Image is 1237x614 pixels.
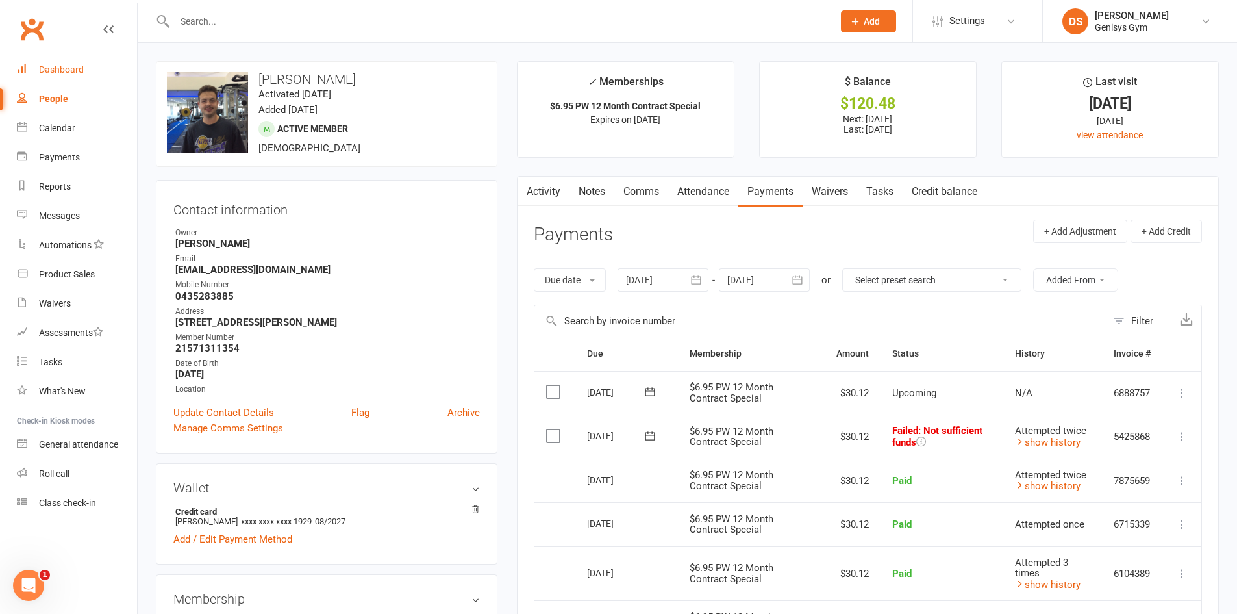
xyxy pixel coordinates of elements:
h3: [PERSON_NAME] [167,72,486,86]
div: Roll call [39,468,69,479]
a: Payments [738,177,803,207]
span: Attempted 3 times [1015,557,1068,580]
a: Flag [351,405,369,420]
h3: Membership [173,592,480,606]
div: Assessments [39,327,103,338]
span: 1 [40,570,50,580]
a: Reports [17,172,137,201]
time: Activated [DATE] [258,88,331,100]
a: Class kiosk mode [17,489,137,518]
a: Calendar [17,114,137,143]
div: Product Sales [39,269,95,279]
a: show history [1015,480,1081,492]
span: Expires on [DATE] [590,114,660,125]
input: Search by invoice number [534,305,1106,337]
div: Payments [39,152,80,162]
span: Failed [892,425,982,448]
span: Attempted twice [1015,469,1086,481]
th: Due [575,337,678,370]
th: Amount [825,337,881,370]
div: [DATE] [1014,114,1206,128]
button: + Add Adjustment [1033,220,1127,243]
a: Automations [17,231,137,260]
i: ✓ [588,76,596,88]
a: Waivers [803,177,857,207]
a: show history [1015,579,1081,591]
div: Memberships [588,73,664,97]
strong: [PERSON_NAME] [175,238,480,249]
div: [DATE] [1014,97,1206,110]
div: [DATE] [587,426,647,446]
span: Upcoming [892,387,936,399]
td: 6715339 [1102,502,1162,546]
div: [DATE] [587,382,647,402]
td: $30.12 [825,546,881,601]
a: Archive [447,405,480,420]
span: $6.95 PW 12 Month Contract Special [690,513,773,536]
input: Search... [171,12,824,31]
td: $30.12 [825,459,881,503]
a: Tasks [857,177,903,207]
h3: Contact information [173,198,480,217]
strong: [DATE] [175,368,480,380]
span: xxxx xxxx xxxx 1929 [241,517,312,526]
div: People [39,94,68,104]
span: : Not sufficient funds [892,425,982,448]
h3: Wallet [173,481,480,495]
button: Added From [1033,268,1118,292]
h3: Payments [534,225,613,245]
th: Status [881,337,1003,370]
a: Tasks [17,348,137,377]
span: $6.95 PW 12 Month Contract Special [690,469,773,492]
strong: $6.95 PW 12 Month Contract Special [550,101,701,111]
div: Dashboard [39,64,84,75]
div: Address [175,305,480,318]
span: $6.95 PW 12 Month Contract Special [690,381,773,404]
div: Date of Birth [175,357,480,370]
div: Waivers [39,298,71,309]
a: view attendance [1077,130,1143,140]
span: Paid [892,475,912,487]
td: 5425868 [1102,415,1162,459]
div: [PERSON_NAME] [1095,10,1169,21]
td: $30.12 [825,371,881,415]
div: Email [175,253,480,265]
a: What's New [17,377,137,406]
a: show history [1015,437,1081,448]
div: Owner [175,227,480,239]
a: Attendance [668,177,738,207]
a: Assessments [17,318,137,348]
div: Class check-in [39,498,96,508]
a: Payments [17,143,137,172]
span: 08/2027 [315,517,345,526]
a: Add / Edit Payment Method [173,531,292,547]
a: Manage Comms Settings [173,420,283,436]
a: Notes [569,177,614,207]
div: Automations [39,240,92,250]
div: Mobile Number [175,279,480,291]
div: Filter [1131,313,1153,329]
div: Tasks [39,357,62,367]
strong: 21571311354 [175,342,480,354]
span: Active member [277,123,348,134]
a: People [17,84,137,114]
span: Paid [892,568,912,580]
td: 6104389 [1102,546,1162,601]
div: Location [175,383,480,396]
a: General attendance kiosk mode [17,430,137,459]
span: $6.95 PW 12 Month Contract Special [690,426,773,448]
td: $30.12 [825,415,881,459]
a: Clubworx [16,13,48,45]
a: Waivers [17,289,137,318]
div: DS [1062,8,1088,34]
strong: Credit card [175,507,473,517]
button: Due date [534,268,606,292]
div: Messages [39,211,80,221]
span: N/A [1015,387,1032,399]
p: Next: [DATE] Last: [DATE] [771,114,964,134]
a: Credit balance [903,177,986,207]
a: Messages [17,201,137,231]
iframe: Intercom live chat [13,570,44,601]
span: Attempted once [1015,518,1084,530]
td: $30.12 [825,502,881,546]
